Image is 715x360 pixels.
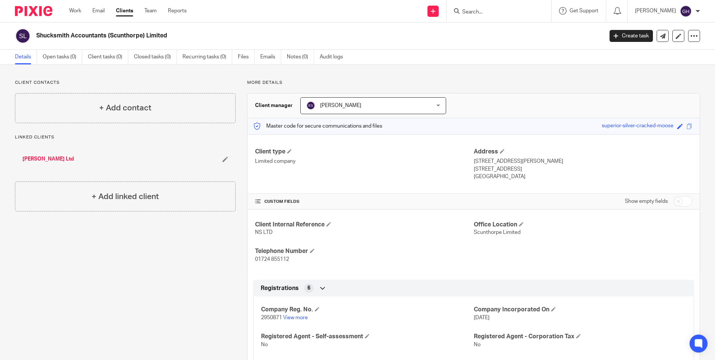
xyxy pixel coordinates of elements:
a: Create task [610,30,653,42]
a: [PERSON_NAME] Ltd [22,155,74,163]
a: Work [69,7,81,15]
span: Scunthorpe Limited [474,230,521,235]
h2: Shucksmith Accountants (Scunthorpe) Limited [36,32,486,40]
img: svg%3E [15,28,31,44]
input: Search [461,9,529,16]
span: [PERSON_NAME] [320,103,361,108]
a: Reports [168,7,187,15]
h4: + Add contact [99,102,151,114]
h4: Address [474,148,692,156]
span: [DATE] [474,315,490,320]
div: superior-silver-cracked-moose [602,122,673,131]
a: Files [238,50,255,64]
p: [PERSON_NAME] [635,7,676,15]
p: Master code for secure communications and files [253,122,382,130]
img: svg%3E [680,5,692,17]
h4: Telephone Number [255,247,473,255]
span: Get Support [570,8,598,13]
p: Client contacts [15,80,236,86]
h4: Client Internal Reference [255,221,473,229]
label: Show empty fields [625,198,668,205]
h4: Registered Agent - Corporation Tax [474,333,686,341]
h4: + Add linked client [92,191,159,202]
a: Clients [116,7,133,15]
span: 01724 855112 [255,257,289,262]
a: Recurring tasks (0) [182,50,232,64]
h4: Company Reg. No. [261,306,473,314]
p: Linked clients [15,134,236,140]
a: Audit logs [320,50,349,64]
p: [GEOGRAPHIC_DATA] [474,173,692,180]
h4: Client type [255,148,473,156]
a: Client tasks (0) [88,50,128,64]
a: Emails [260,50,281,64]
p: [STREET_ADDRESS][PERSON_NAME] [474,158,692,165]
span: 6 [307,284,310,292]
p: More details [247,80,700,86]
img: svg%3E [306,101,315,110]
h3: Client manager [255,102,293,109]
img: Pixie [15,6,52,16]
a: Open tasks (0) [43,50,82,64]
p: [STREET_ADDRESS] [474,165,692,173]
p: Limited company [255,158,473,165]
h4: CUSTOM FIELDS [255,199,473,205]
span: No [261,342,268,347]
span: NS LTD [255,230,273,235]
a: Closed tasks (0) [134,50,177,64]
a: Details [15,50,37,64]
a: Email [92,7,105,15]
span: 2950871 [261,315,282,320]
h4: Office Location [474,221,692,229]
a: View more [283,315,308,320]
span: No [474,342,481,347]
h4: Registered Agent - Self-assessment [261,333,473,341]
a: Notes (0) [287,50,314,64]
span: Registrations [261,284,299,292]
h4: Company Incorporated On [474,306,686,314]
a: Team [144,7,157,15]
